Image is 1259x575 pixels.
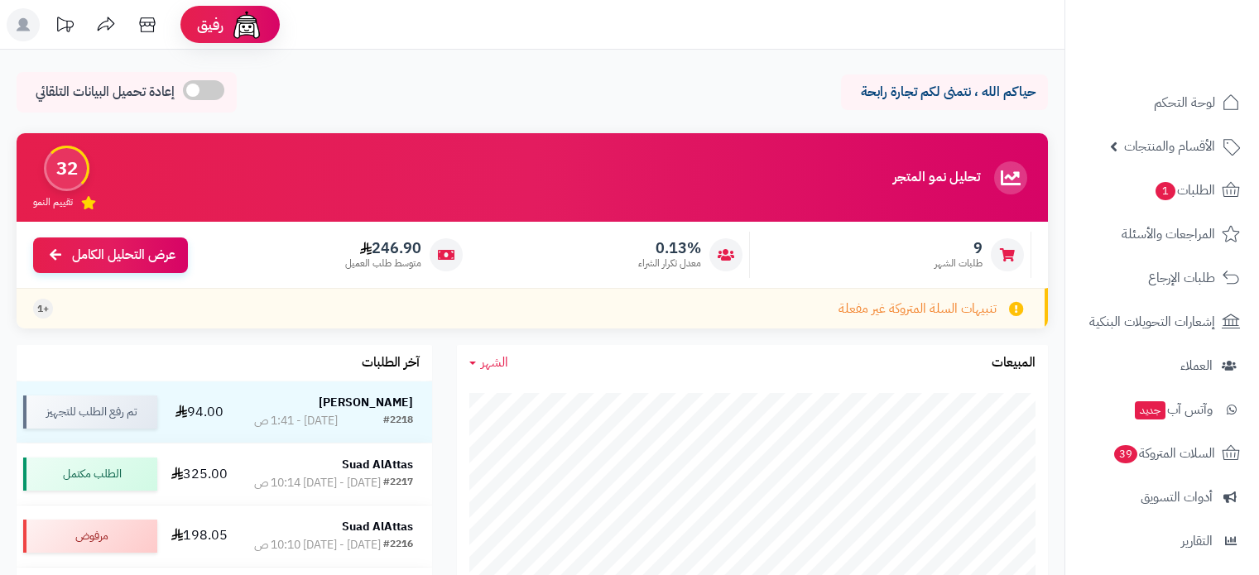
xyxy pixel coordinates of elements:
a: السلات المتروكة39 [1075,434,1249,473]
h3: المبيعات [992,356,1036,371]
a: المراجعات والأسئلة [1075,214,1249,254]
span: الطلبات [1154,179,1215,202]
span: تقييم النمو [33,195,73,209]
p: حياكم الله ، نتمنى لكم تجارة رابحة [853,83,1036,102]
a: وآتس آبجديد [1075,390,1249,429]
a: عرض التحليل الكامل [33,237,188,273]
a: لوحة التحكم [1075,83,1249,122]
span: 0.13% [638,239,701,257]
a: الطلبات1 [1075,170,1249,210]
span: 9 [935,239,983,257]
h3: تحليل نمو المتجر [893,170,980,185]
span: الأقسام والمنتجات [1124,135,1215,158]
span: 246.90 [345,239,421,257]
div: #2217 [383,475,413,491]
span: الشهر [481,352,508,372]
a: العملاء [1075,346,1249,386]
span: طلبات الشهر [935,256,983,271]
a: إشعارات التحويلات البنكية [1075,302,1249,342]
div: [DATE] - [DATE] 10:10 ص [254,537,381,553]
span: طلبات الإرجاع [1148,266,1215,290]
div: الطلب مكتمل [23,458,157,491]
a: طلبات الإرجاع [1075,258,1249,298]
span: التقارير [1181,529,1213,553]
div: [DATE] - [DATE] 10:14 ص [254,475,381,491]
span: المراجعات والأسئلة [1122,223,1215,246]
span: متوسط طلب العميل [345,256,421,271]
span: تنبيهات السلة المتروكة غير مفعلة [839,299,997,319]
a: أدوات التسويق [1075,477,1249,517]
strong: Suad AlAttas [342,518,413,535]
span: 39 [1114,445,1137,463]
div: تم رفع الطلب للتجهيز [23,395,157,429]
span: رفيق [197,15,223,35]
a: التقارير [1075,521,1249,561]
strong: Suad AlAttas [342,456,413,473]
span: معدل تكرار الشراء [638,256,701,271]
div: #2216 [383,537,413,553]
div: [DATE] - 1:41 ص [254,413,338,429]
span: السلات المتروكة [1112,442,1215,465]
a: تحديثات المنصة [44,8,85,46]
div: مرفوض [23,520,157,553]
span: لوحة التحكم [1154,91,1215,114]
div: #2218 [383,413,413,429]
h3: آخر الطلبات [362,356,420,371]
td: 198.05 [164,506,234,567]
span: وآتس آب [1133,398,1213,421]
span: إشعارات التحويلات البنكية [1089,310,1215,333]
td: 325.00 [164,443,234,505]
span: العملاء [1180,354,1213,377]
a: الشهر [469,353,508,372]
span: +1 [37,302,49,316]
td: 94.00 [164,381,234,443]
strong: [PERSON_NAME] [319,394,413,411]
span: 1 [1156,182,1175,200]
span: جديد [1135,401,1165,419]
span: أدوات التسويق [1141,486,1213,509]
span: إعادة تحميل البيانات التلقائي [36,83,175,102]
img: ai-face.png [230,8,263,41]
span: عرض التحليل الكامل [72,246,175,265]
